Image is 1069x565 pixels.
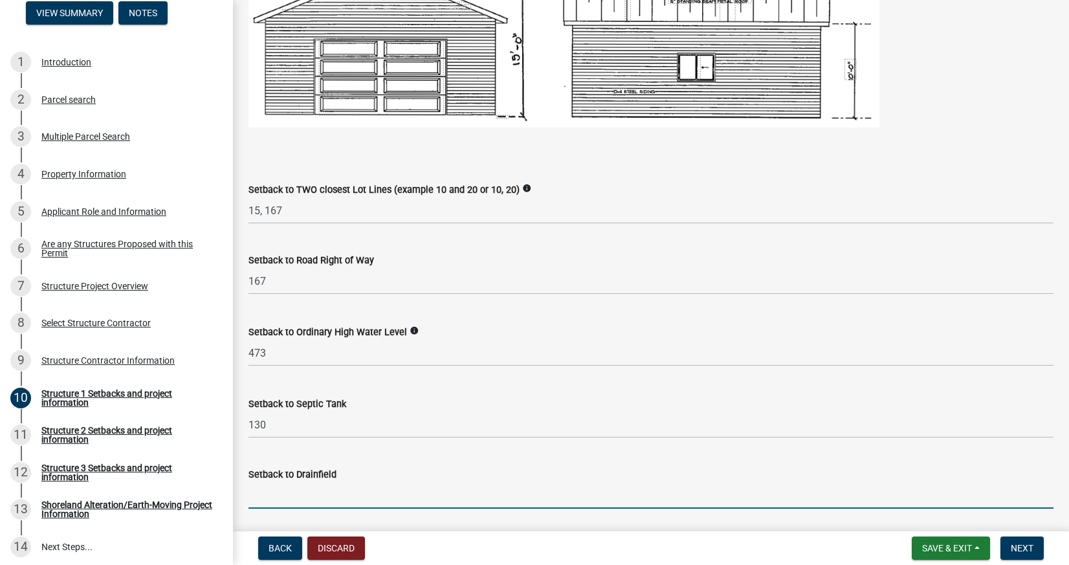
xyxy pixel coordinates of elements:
[26,9,113,19] wm-modal-confirm: Summary
[26,1,113,25] button: View Summary
[10,238,31,259] div: 6
[41,356,175,365] div: Structure Contractor Information
[10,425,31,445] div: 11
[248,186,520,195] label: Setback to TWO closest Lot Lines (example 10 and 20 or 10, 20)
[248,400,346,409] label: Setback to Septic Tank
[41,239,212,258] div: Are any Structures Proposed with this Permit
[248,256,374,265] label: Setback to Road Right of Way
[41,463,212,482] div: Structure 3 Setbacks and project information
[41,207,166,216] div: Applicant Role and Information
[10,52,31,72] div: 1
[41,389,212,407] div: Structure 1 Setbacks and project information
[258,537,302,560] button: Back
[41,170,126,179] div: Property Information
[1000,537,1044,560] button: Next
[307,537,365,560] button: Discard
[10,313,31,333] div: 8
[118,1,168,25] button: Notes
[10,89,31,110] div: 2
[248,471,336,480] label: Setback to Drainfield
[41,426,212,444] div: Structure 2 Setbacks and project information
[10,350,31,371] div: 9
[1011,543,1033,553] span: Next
[269,543,292,553] span: Back
[41,58,91,67] div: Introduction
[10,388,31,408] div: 10
[912,537,990,560] button: Save & Exit
[10,462,31,483] div: 12
[10,537,31,557] div: 14
[10,201,31,222] div: 5
[10,276,31,296] div: 7
[410,326,419,335] i: info
[118,9,168,19] wm-modal-confirm: Notes
[10,499,31,520] div: 13
[248,328,407,337] label: Setback to Ordinary High Water Level
[41,132,130,141] div: Multiple Parcel Search
[522,184,531,193] i: info
[41,318,151,327] div: Select Structure Contractor
[41,500,212,518] div: Shoreland Alteration/Earth-Moving Project Information
[10,126,31,147] div: 3
[10,164,31,184] div: 4
[41,282,148,291] div: Structure Project Overview
[922,543,972,553] span: Save & Exit
[41,95,96,104] div: Parcel search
